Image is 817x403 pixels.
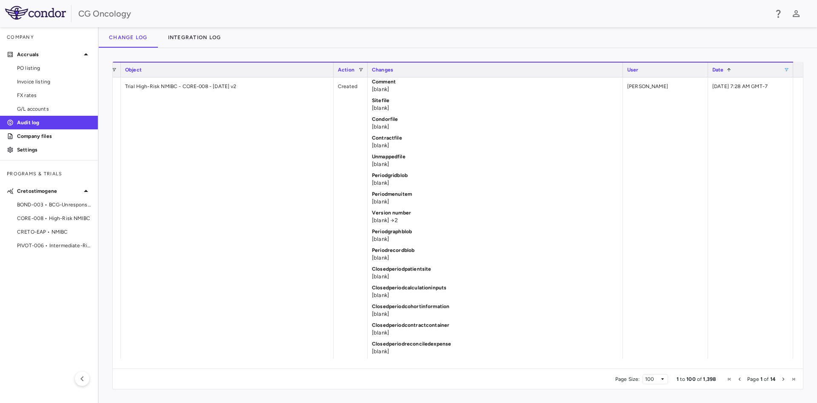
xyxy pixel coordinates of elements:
p: [blank] [372,142,619,149]
span: Page [747,376,759,382]
div: First Page [727,377,732,382]
div: [PERSON_NAME] [623,77,708,383]
span: Object [125,67,142,73]
div: Last Page [791,377,796,382]
p: Sitefile [372,97,619,104]
span: Changes [372,67,393,73]
span: to [680,376,685,382]
p: Closedperiodreconciledexpense [372,340,619,348]
p: Condorfile [372,115,619,123]
p: Closedperiodcalculationinputs [372,284,619,292]
div: Page Size [643,374,668,384]
span: Action [338,67,354,73]
p: [blank] [372,86,619,93]
p: Company files [17,132,91,140]
p: Periodrecordblob [372,246,619,254]
p: Comment [372,78,619,86]
p: [blank] [372,348,619,355]
span: of [697,376,702,382]
p: Closedperiodcontractcontainer [372,321,619,329]
p: Unmappedfile [372,153,619,160]
span: CORE-008 • High-Risk NMIBC [17,214,91,222]
div: [DATE] 7:28 AM GMT-7 [708,77,793,383]
div: Page Size: [615,376,640,382]
span: 1 [760,376,763,382]
span: PIVOT-006 • Intermediate-Risk NMIBC [17,242,91,249]
p: [blank] [372,198,619,206]
span: User [627,67,639,73]
div: Trial High-Risk NMIBC - CORE-008 - [DATE] v2 [121,77,334,383]
p: Periodgraphblob [372,228,619,235]
p: [blank] [372,310,619,318]
p: Settings [17,146,91,154]
img: logo-full-SnFGN8VE.png [5,6,66,20]
button: Change log [99,27,158,48]
span: G/L accounts [17,105,91,113]
p: Version number [372,209,619,217]
p: Cretostimogene [17,187,81,195]
span: Invoice listing [17,78,91,86]
p: Contractfile [372,134,619,142]
p: [blank] [372,104,619,112]
p: [blank] [372,160,619,168]
p: [blank] [372,273,619,280]
p: Audit log [17,119,91,126]
div: CG Oncology [78,7,768,20]
p: [blank] → 2 [372,217,619,224]
p: [blank] [372,254,619,262]
span: PO listing [17,64,91,72]
div: Created [334,77,368,383]
div: 100 [645,376,660,382]
p: [blank] [372,123,619,131]
span: 1,398 [703,376,716,382]
p: [blank] [372,292,619,299]
p: Periodgridblob [372,171,619,179]
p: Periodmenuitem [372,190,619,198]
p: Closedperiodpatientsite [372,265,619,273]
button: Integration log [158,27,231,48]
div: Previous Page [737,377,742,382]
span: FX rates [17,91,91,99]
span: 100 [686,376,695,382]
p: [blank] [372,329,619,337]
span: Date [712,67,724,73]
span: CRETO-EAP • NMIBC [17,228,91,236]
span: BOND-003 • BCG-Unresponsive, High-Risk NMIBC [17,201,91,209]
span: 14 [770,376,776,382]
p: [blank] [372,179,619,187]
p: [blank] [372,235,619,243]
span: of [764,376,768,382]
span: 1 [677,376,679,382]
div: Next Page [781,377,786,382]
p: Closedperiodcohortinformation [372,303,619,310]
p: Accruals [17,51,81,58]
